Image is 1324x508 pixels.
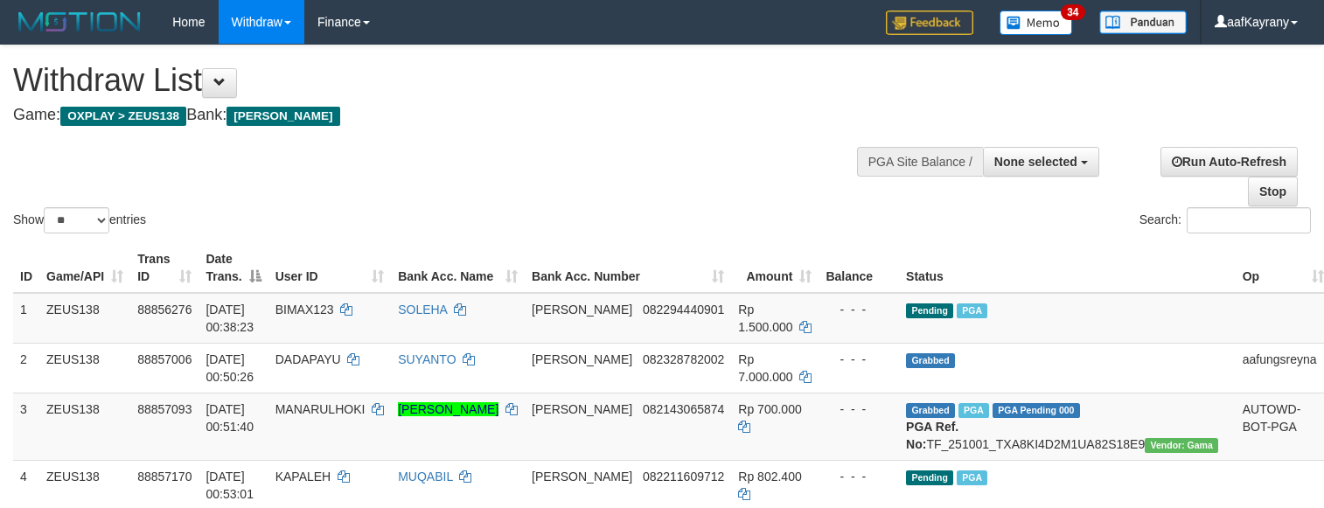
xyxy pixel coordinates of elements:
span: [DATE] 00:50:26 [206,352,254,384]
button: None selected [983,147,1099,177]
span: Marked by aafkaynarin [957,303,987,318]
span: Marked by aafkaynarin [957,470,987,485]
span: None selected [994,155,1077,169]
h4: Game: Bank: [13,107,865,124]
th: Game/API: activate to sort column ascending [39,243,130,293]
span: 88857170 [137,470,192,484]
img: Feedback.jpg [886,10,973,35]
b: PGA Ref. No: [906,420,958,451]
span: 88857093 [137,402,192,416]
label: Search: [1139,207,1311,233]
span: 88857006 [137,352,192,366]
a: SUYANTO [398,352,456,366]
input: Search: [1187,207,1311,233]
span: Copy 082328782002 to clipboard [643,352,724,366]
th: Amount: activate to sort column ascending [731,243,819,293]
th: User ID: activate to sort column ascending [268,243,391,293]
th: Status [899,243,1236,293]
div: - - - [826,400,892,418]
span: Vendor URL: https://trx31.1velocity.biz [1145,438,1218,453]
span: Pending [906,303,953,318]
div: - - - [826,301,892,318]
td: 2 [13,343,39,393]
h1: Withdraw List [13,63,865,98]
td: ZEUS138 [39,293,130,344]
img: MOTION_logo.png [13,9,146,35]
span: Grabbed [906,403,955,418]
td: 1 [13,293,39,344]
a: Run Auto-Refresh [1160,147,1298,177]
th: Balance [819,243,899,293]
span: MANARULHOKI [275,402,366,416]
td: ZEUS138 [39,393,130,460]
span: [DATE] 00:53:01 [206,470,254,501]
img: panduan.png [1099,10,1187,34]
span: Grabbed [906,353,955,368]
span: Rp 7.000.000 [738,352,792,384]
span: 34 [1061,4,1084,20]
span: [DATE] 00:51:40 [206,402,254,434]
span: 88856276 [137,303,192,317]
label: Show entries [13,207,146,233]
span: DADAPAYU [275,352,341,366]
span: Rp 700.000 [738,402,801,416]
th: Bank Acc. Name: activate to sort column ascending [391,243,525,293]
th: Date Trans.: activate to sort column descending [199,243,268,293]
span: [DATE] 00:38:23 [206,303,254,334]
th: Bank Acc. Number: activate to sort column ascending [525,243,731,293]
a: [PERSON_NAME] [398,402,498,416]
span: Pending [906,470,953,485]
div: - - - [826,468,892,485]
th: ID [13,243,39,293]
span: [PERSON_NAME] [532,470,632,484]
span: OXPLAY > ZEUS138 [60,107,186,126]
span: Rp 1.500.000 [738,303,792,334]
span: [PERSON_NAME] [226,107,339,126]
td: ZEUS138 [39,343,130,393]
img: Button%20Memo.svg [1000,10,1073,35]
select: Showentries [44,207,109,233]
span: Rp 802.400 [738,470,801,484]
a: MUQABIL [398,470,453,484]
span: Copy 082294440901 to clipboard [643,303,724,317]
th: Trans ID: activate to sort column ascending [130,243,199,293]
td: 3 [13,393,39,460]
span: BIMAX123 [275,303,334,317]
div: PGA Site Balance / [857,147,983,177]
span: [PERSON_NAME] [532,303,632,317]
span: [PERSON_NAME] [532,352,632,366]
span: KAPALEH [275,470,331,484]
span: PGA Pending [993,403,1080,418]
div: - - - [826,351,892,368]
a: SOLEHA [398,303,447,317]
td: TF_251001_TXA8KI4D2M1UA82S18E9 [899,393,1236,460]
span: Marked by aafkaynarin [958,403,989,418]
a: Stop [1248,177,1298,206]
span: Copy 082211609712 to clipboard [643,470,724,484]
span: [PERSON_NAME] [532,402,632,416]
span: Copy 082143065874 to clipboard [643,402,724,416]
